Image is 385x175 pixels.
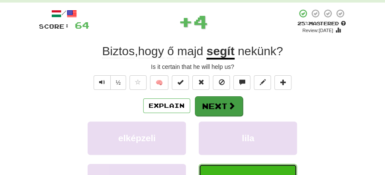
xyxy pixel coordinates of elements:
[195,96,243,116] button: Next
[192,75,209,90] button: Reset to 0% Mastered (alt+r)
[213,75,230,90] button: Ignore sentence (alt+i)
[102,44,206,58] span: ,
[233,75,250,90] button: Discuss sentence (alt+u)
[92,75,126,90] div: Text-to-speech controls
[177,44,203,58] span: majd
[39,62,347,71] div: Is it certain that he will help us?
[39,23,70,30] span: Score:
[94,75,111,90] button: Play sentence audio (ctl+space)
[238,44,276,58] span: nekünk
[193,11,208,32] span: 4
[178,9,193,34] span: +
[274,75,291,90] button: Add to collection (alt+a)
[88,122,186,155] button: elképzeli
[242,133,254,143] span: lila
[167,44,174,58] span: ő
[118,133,156,143] span: elképzeli
[206,44,234,59] u: segít
[75,20,89,30] span: 64
[39,9,89,19] div: /
[129,75,147,90] button: Favorite sentence (alt+f)
[102,44,135,58] span: Biztos
[143,98,190,113] button: Explain
[235,44,283,58] span: ?
[138,44,164,58] span: hogy
[150,75,168,90] button: 🧠
[172,75,189,90] button: Set this sentence to 100% Mastered (alt+m)
[254,75,271,90] button: Edit sentence (alt+d)
[110,75,126,90] button: ½
[303,28,333,33] small: Review: [DATE]
[297,21,309,26] span: 25 %
[199,122,297,155] button: lila
[297,20,347,27] div: Mastered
